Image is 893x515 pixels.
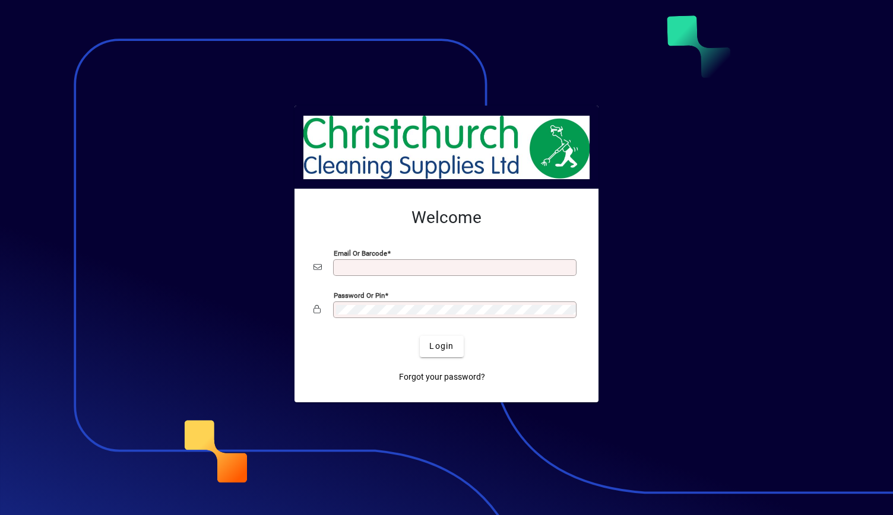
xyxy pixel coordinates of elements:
span: Forgot your password? [399,371,485,383]
mat-label: Password or Pin [334,291,385,299]
h2: Welcome [313,208,579,228]
button: Login [420,336,463,357]
mat-label: Email or Barcode [334,249,387,257]
span: Login [429,340,454,352]
a: Forgot your password? [394,367,490,388]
